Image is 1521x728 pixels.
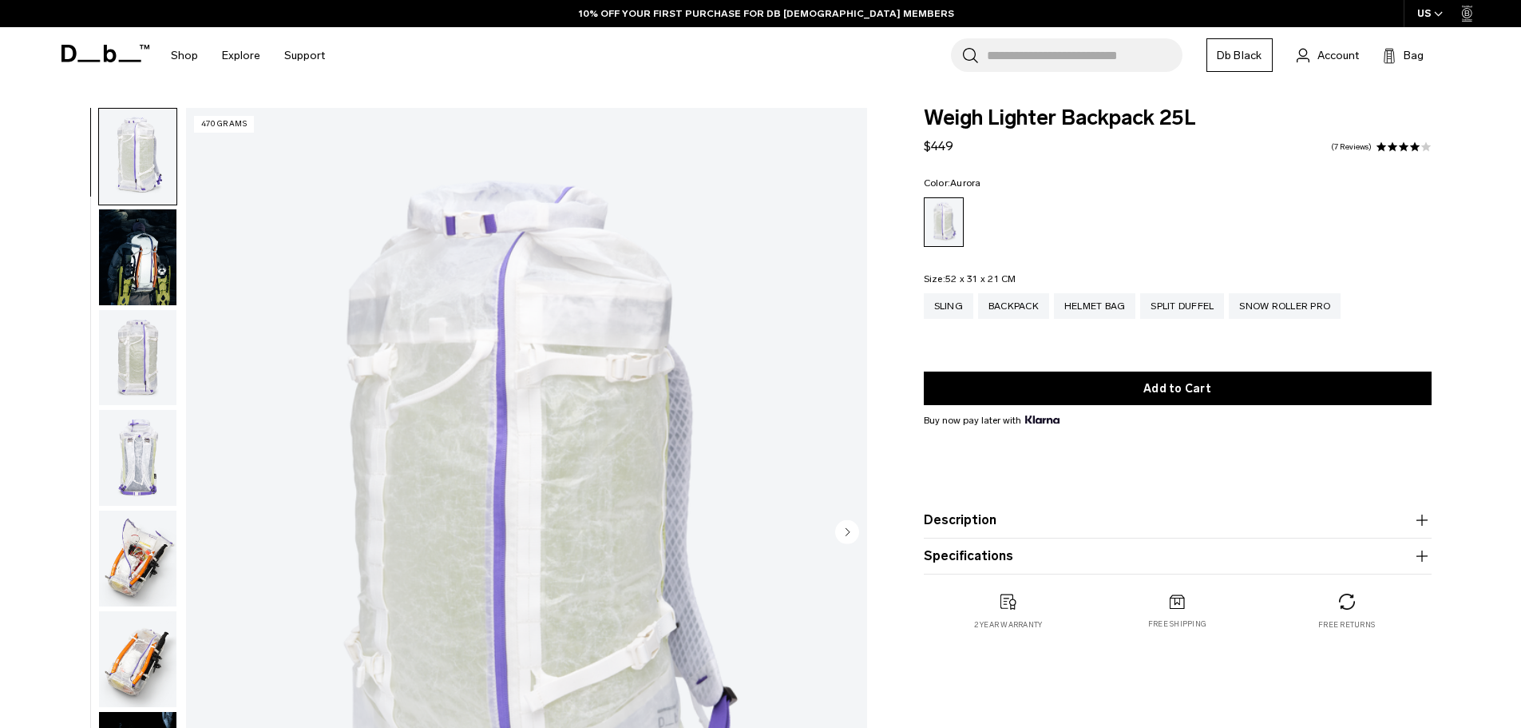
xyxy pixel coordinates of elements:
[194,116,255,133] p: 470 grams
[924,372,1432,405] button: Add to Cart
[222,27,260,84] a: Explore
[99,209,176,305] img: Weigh_Lighter_Backpack_25L_Lifestyle_new.png
[159,27,337,84] nav: Main Navigation
[924,293,973,319] a: Sling
[98,510,177,607] button: Weigh_Lighter_Backpack_25L_4.png
[1383,46,1424,65] button: Bag
[1054,293,1136,319] a: Helmet Bag
[1317,47,1359,64] span: Account
[98,611,177,708] button: Weigh_Lighter_Backpack_25L_5.png
[924,138,953,153] span: $449
[99,511,176,607] img: Weigh_Lighter_Backpack_25L_4.png
[98,209,177,306] button: Weigh_Lighter_Backpack_25L_Lifestyle_new.png
[924,547,1432,566] button: Specifications
[98,409,177,507] button: Weigh_Lighter_Backpack_25L_3.png
[99,410,176,506] img: Weigh_Lighter_Backpack_25L_3.png
[924,108,1432,129] span: Weigh Lighter Backpack 25L
[99,109,176,205] img: Weigh_Lighter_Backpack_25L_1.png
[924,197,964,247] a: Aurora
[1331,143,1372,151] a: 7 reviews
[945,273,1016,284] span: 52 x 31 x 21 CM
[1229,293,1341,319] a: Snow Roller Pro
[1140,293,1224,319] a: Split Duffel
[924,511,1432,530] button: Description
[1206,38,1273,72] a: Db Black
[99,611,176,707] img: Weigh_Lighter_Backpack_25L_5.png
[1148,619,1206,630] p: Free shipping
[924,413,1060,428] span: Buy now pay later with
[835,519,859,547] button: Next slide
[579,6,954,21] a: 10% OFF YOUR FIRST PURCHASE FOR DB [DEMOGRAPHIC_DATA] MEMBERS
[98,309,177,407] button: Weigh_Lighter_Backpack_25L_2.png
[1025,416,1060,424] img: {"height" => 20, "alt" => "Klarna"}
[98,108,177,205] button: Weigh_Lighter_Backpack_25L_1.png
[924,274,1016,284] legend: Size:
[171,27,198,84] a: Shop
[1318,619,1375,631] p: Free returns
[950,177,981,189] span: Aurora
[99,310,176,406] img: Weigh_Lighter_Backpack_25L_2.png
[978,293,1049,319] a: Backpack
[924,178,981,188] legend: Color:
[284,27,325,84] a: Support
[974,619,1043,631] p: 2 year warranty
[1297,46,1359,65] a: Account
[1404,47,1424,64] span: Bag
